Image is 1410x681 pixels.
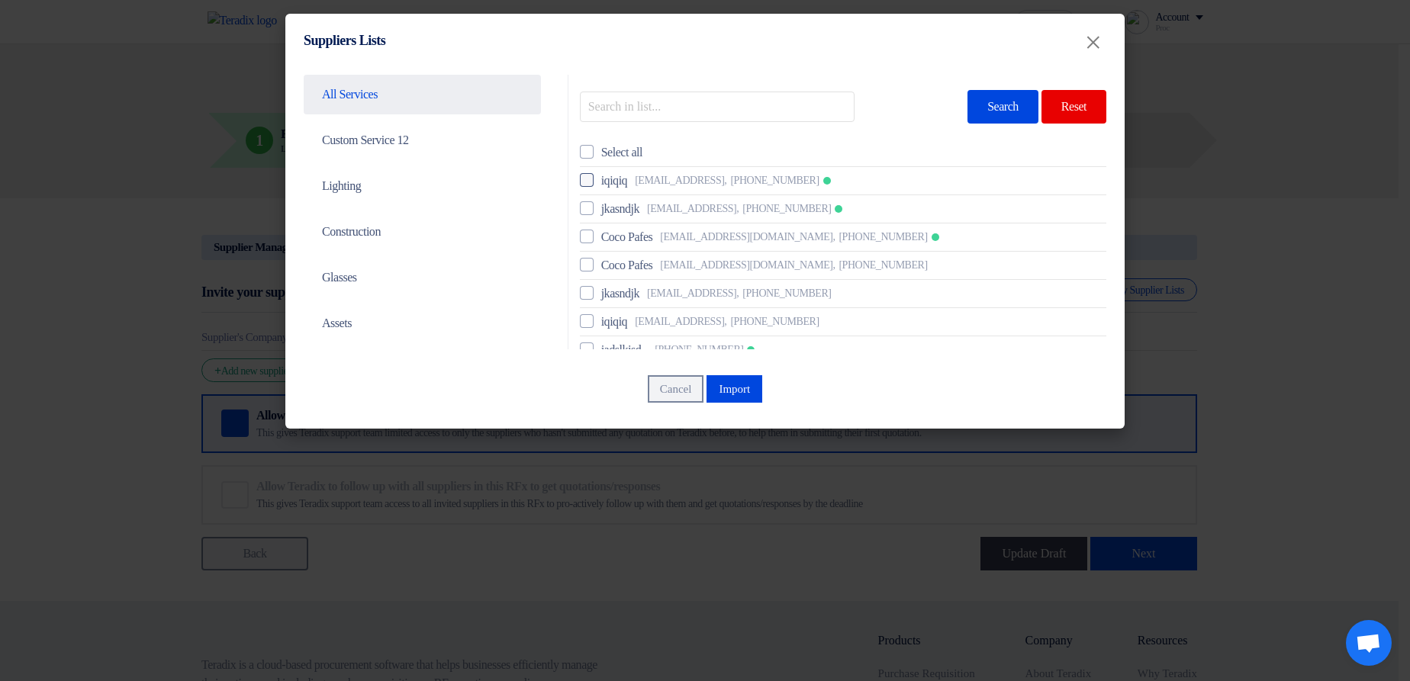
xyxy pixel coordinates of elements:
a: Construction [304,212,541,252]
span: , [649,342,651,358]
div: Search [967,90,1038,124]
span: [PHONE_NUMBER] [730,172,819,188]
span: iqiqiq [601,172,627,190]
h4: Suppliers Lists [304,32,385,49]
a: Lighting [304,166,541,206]
span: [EMAIL_ADDRESS], [635,313,726,329]
span: [EMAIL_ADDRESS][DOMAIN_NAME], [660,229,835,245]
span: [EMAIL_ADDRESS], [635,172,726,188]
a: Glasses [304,258,541,297]
span: iqiqiq [601,313,627,331]
span: [PHONE_NUMBER] [742,201,831,217]
span: jkasndjk [601,200,639,218]
a: Custom Service 12 [304,120,541,160]
span: [PHONE_NUMBER] [839,229,927,245]
span: × [1084,25,1102,59]
span: jadslkjsd [601,341,642,359]
span: [EMAIL_ADDRESS][DOMAIN_NAME], [660,257,835,273]
span: [EMAIL_ADDRESS], [647,201,739,217]
span: jkasndjk [601,284,639,303]
span: Select all [601,143,642,162]
button: Close [1072,24,1114,55]
span: Coco Pafes [601,256,653,275]
span: [PHONE_NUMBER] [839,257,927,273]
span: [PHONE_NUMBER] [730,313,819,329]
button: Import [707,375,762,403]
span: Coco Pafes [601,228,653,246]
a: All Services [304,75,541,114]
a: Assets [304,304,541,343]
span: [EMAIL_ADDRESS], [647,285,739,301]
a: Open chat [1346,620,1392,666]
div: Reset [1041,90,1106,124]
span: [PHONE_NUMBER] [742,285,831,301]
span: [PHONE_NUMBER] [655,342,743,358]
button: Cancel [648,375,704,403]
input: Search in list... [580,92,855,122]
